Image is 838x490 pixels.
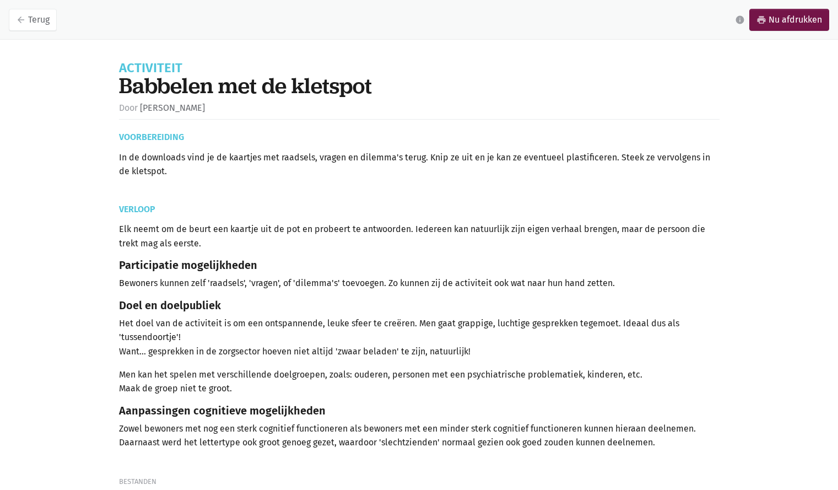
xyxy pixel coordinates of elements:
[9,9,57,31] a: arrow_backTerug
[119,422,720,450] p: Zowel bewoners met nog een sterk cognitief functioneren als bewoners met een minder sterk cogniti...
[16,15,26,25] i: arrow_back
[119,103,138,113] span: Door
[119,476,720,488] div: Bestanden
[749,9,829,31] a: printNu afdrukken
[735,15,745,25] i: info
[119,150,720,179] p: In de downloads vind je de kaartjes met raadsels, vragen en dilemma's terug. Knip ze uit en je ka...
[119,74,720,96] h1: Babbelen met de kletspot
[119,205,720,213] div: Verloop
[119,316,720,359] p: Het doel van de activiteit is om een ontspannende, leuke sfeer te creëren. Men gaat grappige, luc...
[119,259,720,272] h5: Participatie mogelijkheden
[119,222,720,250] p: Elk neemt om de beurt een kaartje uit de pot en probeert te antwoorden. Iedereen kan natuurlijk z...
[119,62,720,74] div: Activiteit
[119,133,720,141] div: Voorbereiding
[119,405,720,417] h5: Aanpassingen cognitieve mogelijkheden
[119,299,720,312] h5: Doel en doelpubliek
[119,368,720,396] p: Men kan het spelen met verschillende doelgroepen, zoals: ouderen, personen met een psychiatrische...
[119,276,720,290] p: Bewoners kunnen zelf 'raadsels', 'vragen', of 'dilemma's' toevoegen. Zo kunnen zij de activiteit ...
[756,15,766,25] i: print
[119,101,205,115] li: [PERSON_NAME]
